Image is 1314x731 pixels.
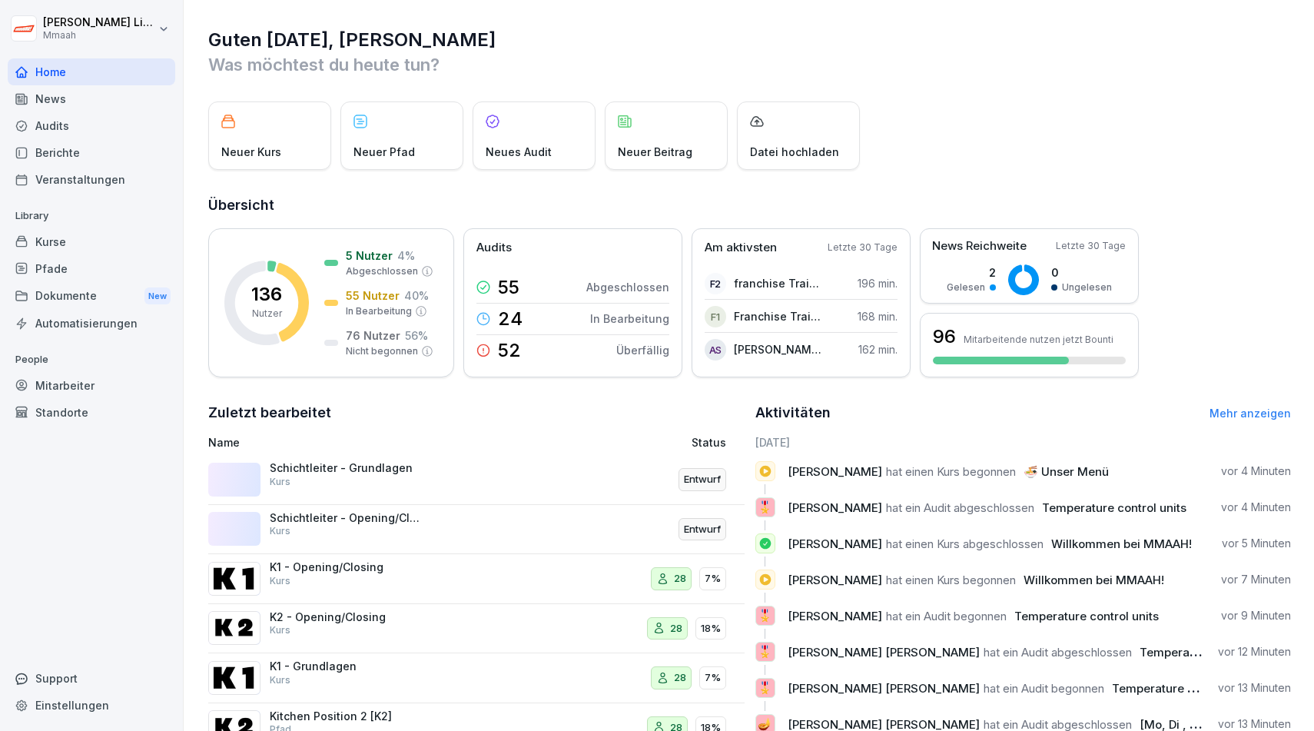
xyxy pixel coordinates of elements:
a: Schichtleiter - GrundlagenKursEntwurf [208,455,745,505]
div: Automatisierungen [8,310,175,337]
span: hat ein Audit begonnen [984,681,1104,696]
p: K1 - Opening/Closing [270,560,423,574]
p: Audits [476,239,512,257]
span: hat ein Audit abgeschlossen [886,500,1034,515]
p: 196 min. [858,275,898,291]
span: Willkommen bei MMAAH! [1051,537,1192,551]
a: News [8,85,175,112]
p: Nicht begonnen [346,344,418,358]
h2: Zuletzt bearbeitet [208,402,745,424]
p: Status [692,434,726,450]
p: 🎖️ [758,605,772,626]
p: Überfällig [616,342,669,358]
p: 7% [705,670,721,686]
p: People [8,347,175,372]
p: News Reichweite [932,238,1027,255]
span: hat ein Audit abgeschlossen [984,645,1132,660]
h2: Übersicht [208,194,1291,216]
p: Datei hochladen [750,144,839,160]
p: Kurs [270,673,290,687]
div: Pfade [8,255,175,282]
p: 56 % [405,327,428,344]
div: Dokumente [8,282,175,311]
p: Was möchtest du heute tun? [208,52,1291,77]
a: Standorte [8,399,175,426]
span: hat einen Kurs begonnen [886,573,1016,587]
a: Audits [8,112,175,139]
p: vor 12 Minuten [1218,644,1291,660]
span: [PERSON_NAME] [PERSON_NAME] [788,681,980,696]
a: K1 - GrundlagenKurs287% [208,653,745,703]
p: 55 Nutzer [346,287,400,304]
div: Veranstaltungen [8,166,175,193]
span: [PERSON_NAME] [788,609,882,623]
img: yq2admab99nee2owd1b4i2hv.png [208,611,260,645]
p: 136 [251,285,282,304]
p: Kurs [270,574,290,588]
p: vor 4 Minuten [1221,500,1291,515]
img: tcs8q0vkz8lilcv70bnqfs0v.png [208,661,260,695]
p: Entwurf [684,522,721,537]
p: Kurs [270,524,290,538]
div: F1 [705,306,726,327]
p: Entwurf [684,472,721,487]
h3: 96 [933,324,956,350]
p: 7% [705,571,721,586]
span: [PERSON_NAME] [788,500,882,515]
a: Kurse [8,228,175,255]
p: Neues Audit [486,144,552,160]
span: [PERSON_NAME] [788,464,882,479]
a: Einstellungen [8,692,175,719]
p: 168 min. [858,308,898,324]
p: Schichtleiter - Opening/Closing [270,511,423,525]
h1: Guten [DATE], [PERSON_NAME] [208,28,1291,52]
span: hat einen Kurs begonnen [886,464,1016,479]
a: Home [8,58,175,85]
p: K1 - Grundlagen [270,660,423,673]
div: Support [8,665,175,692]
p: Abgeschlossen [346,264,418,278]
span: Temperature control units [1042,500,1186,515]
p: 2 [947,264,996,281]
p: 18% [701,621,721,636]
p: Neuer Pfad [353,144,415,160]
p: Ungelesen [1062,281,1112,294]
p: Neuer Kurs [221,144,281,160]
p: Kurs [270,475,290,489]
div: f2 [705,273,726,294]
p: 28 [670,621,682,636]
p: Letzte 30 Tage [828,241,898,254]
a: Berichte [8,139,175,166]
h6: [DATE] [755,434,1292,450]
p: [PERSON_NAME] [PERSON_NAME] [734,341,822,357]
p: Nutzer [252,307,282,321]
p: Letzte 30 Tage [1056,239,1126,253]
p: vor 13 Minuten [1218,680,1291,696]
p: In Bearbeitung [346,304,412,318]
p: Mmaah [43,30,155,41]
span: [PERSON_NAME] [PERSON_NAME] [788,645,980,660]
p: Schichtleiter - Grundlagen [270,461,423,475]
p: vor 9 Minuten [1221,608,1291,623]
a: DokumenteNew [8,282,175,311]
p: Am aktivsten [705,239,777,257]
p: 28 [674,571,686,586]
span: [PERSON_NAME] [788,573,882,587]
a: Mehr anzeigen [1209,407,1291,420]
img: y1163pzbeotz6vwdii14kogk.png [208,562,260,596]
p: 40 % [404,287,429,304]
p: vor 7 Minuten [1221,572,1291,587]
a: Schichtleiter - Opening/ClosingKursEntwurf [208,505,745,555]
a: Mitarbeiter [8,372,175,399]
p: vor 5 Minuten [1222,536,1291,551]
p: Kitchen Position 2 [K2] [270,709,423,723]
p: 76 Nutzer [346,327,400,344]
p: 24 [498,310,523,328]
p: 4 % [397,248,415,264]
p: Kurs [270,623,290,637]
p: franchise Trainee 2 [734,275,822,291]
p: 55 [498,278,519,297]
